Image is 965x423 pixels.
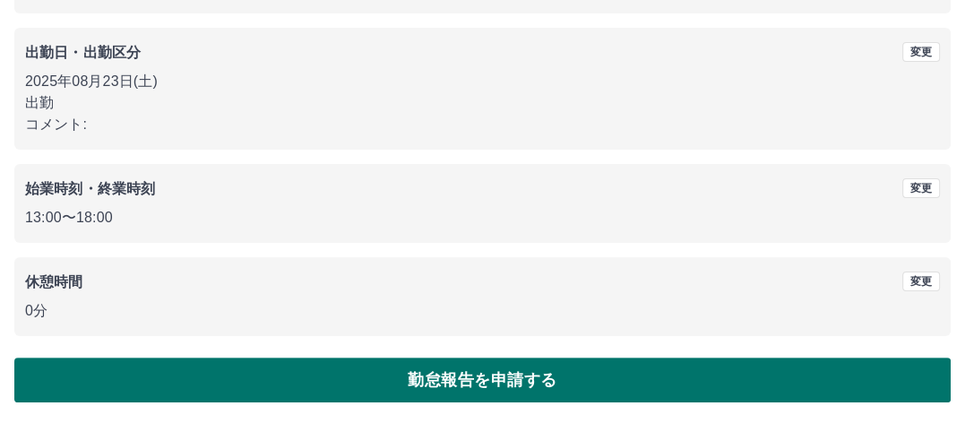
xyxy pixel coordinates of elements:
b: 出勤日・出勤区分 [25,45,141,60]
p: コメント: [25,114,940,135]
button: 変更 [902,272,940,291]
p: 出勤 [25,92,940,114]
p: 13:00 〜 18:00 [25,207,940,229]
b: 始業時刻・終業時刻 [25,181,155,196]
p: 2025年08月23日(土) [25,71,940,92]
p: 0分 [25,300,940,322]
button: 変更 [902,42,940,62]
b: 休憩時間 [25,274,83,289]
button: 勤怠報告を申請する [14,358,951,402]
button: 変更 [902,178,940,198]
